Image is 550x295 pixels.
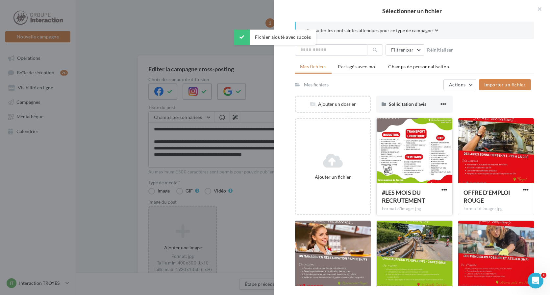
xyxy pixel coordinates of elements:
[528,273,543,288] iframe: Intercom live chat
[382,189,425,204] span: #LES MOIS DU RECRUTEMENT
[234,30,316,45] div: Fichier ajouté avec succès
[424,46,456,54] button: Réinitialiser
[443,79,476,90] button: Actions
[306,27,438,35] button: Consulter les contraintes attendues pour ce type de campagne
[463,206,529,212] div: Format d'image: jpg
[484,82,526,87] span: Importer un fichier
[298,174,367,180] div: Ajouter un fichier
[306,27,433,34] span: Consulter les contraintes attendues pour ce type de campagne
[463,189,510,204] span: OFFRE D'EMPLOI ROUGE
[382,206,447,212] div: Format d'image: jpg
[479,79,531,90] button: Importer un fichier
[541,273,546,278] span: 1
[296,101,370,107] div: Ajouter un dossier
[388,64,449,69] span: Champs de personnalisation
[338,64,377,69] span: Partagés avec moi
[386,44,424,56] button: Filtrer par
[389,101,426,107] span: Sollicitation d'avis
[304,81,329,88] div: Mes fichiers
[284,8,539,14] h2: Sélectionner un fichier
[449,82,465,87] span: Actions
[300,64,326,69] span: Mes fichiers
